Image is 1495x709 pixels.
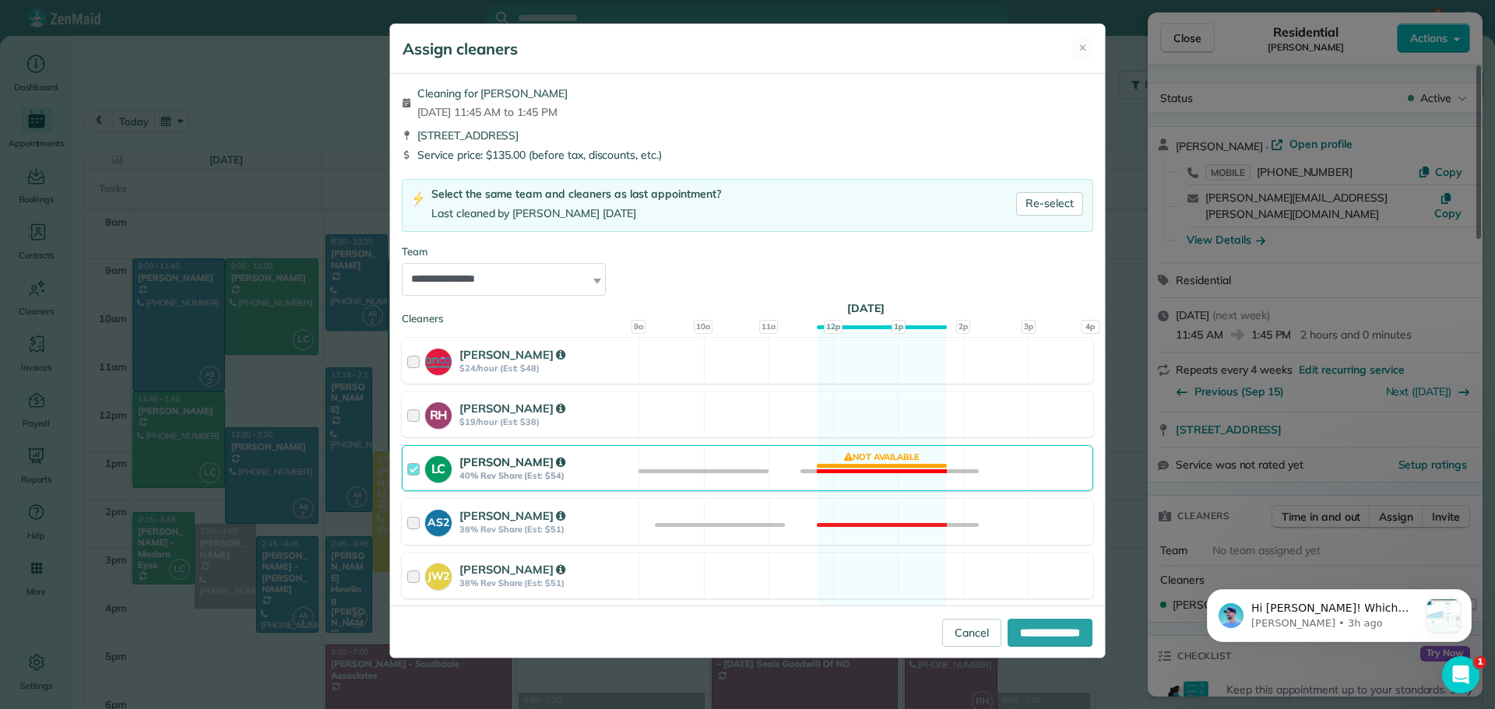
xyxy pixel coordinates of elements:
a: Re-select [1016,192,1083,216]
strong: [PERSON_NAME] [459,401,565,416]
span: Cleaning for [PERSON_NAME] [417,86,568,101]
strong: 38% Rev Share (Est: $51) [459,524,634,535]
div: Cleaners [402,311,1093,316]
strong: [PERSON_NAME] [459,455,565,469]
strong: LC [425,456,452,479]
p: Message from Brent, sent 3h ago [68,58,236,72]
iframe: Intercom live chat [1442,656,1479,693]
img: lightning-bolt-icon-94e5364df696ac2de96d3a42b8a9ff6ba979493684c50e6bbbcda72601fa0d29.png [412,191,425,207]
div: Last cleaned by [PERSON_NAME] [DATE] [431,205,721,222]
div: Service price: $135.00 (before tax, discounts, etc.) [402,147,1093,163]
div: Select the same team and cleaners as last appointment? [431,186,721,202]
h5: Assign cleaners [403,38,518,60]
strong: $24/hour (Est: $48) [459,363,634,374]
span: ✕ [1078,40,1087,56]
strong: [PERSON_NAME] [459,562,565,577]
strong: $19/hour (Est: $38) [459,416,634,427]
div: [STREET_ADDRESS] [402,128,1093,143]
strong: RH [425,402,452,425]
span: [DATE] 11:45 AM to 1:45 PM [417,104,568,120]
span: 1 [1474,656,1486,669]
strong: [PERSON_NAME] [459,347,565,362]
strong: AS2 [425,510,452,531]
div: Team [402,244,1093,260]
span: Hi [PERSON_NAME]! Which search function are you looking for? There is one on the main dashboard a... [68,44,234,164]
strong: 40% Rev Share (Est: $54) [459,470,634,481]
strong: 38% Rev Share (Est: $51) [459,577,634,588]
a: Cancel [942,619,1001,647]
iframe: Intercom notifications message [1184,558,1495,667]
strong: JW2 [425,563,452,584]
strong: [PERSON_NAME] [459,508,565,523]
